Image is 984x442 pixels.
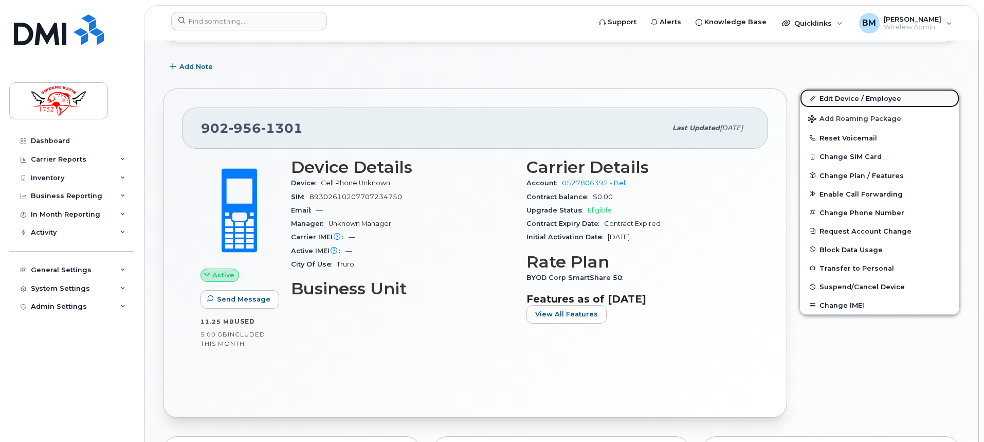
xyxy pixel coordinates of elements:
[608,233,630,241] span: [DATE]
[291,233,349,241] span: Carrier IMEI
[535,309,598,319] span: View All Features
[291,279,514,298] h3: Business Unit
[588,206,612,214] span: Eligible
[291,247,345,255] span: Active IMEI
[800,222,959,240] button: Request Account Change
[884,23,941,31] span: Wireless Admin
[800,129,959,147] button: Reset Voicemail
[526,158,750,176] h3: Carrier Details
[201,330,265,347] span: included this month
[672,124,720,132] span: Last updated
[337,260,354,268] span: Truro
[688,12,774,32] a: Knowledge Base
[234,317,255,325] span: used
[291,158,514,176] h3: Device Details
[526,179,562,187] span: Account
[608,17,636,27] span: Support
[526,253,750,271] h3: Rate Plan
[800,166,959,185] button: Change Plan / Features
[526,220,604,227] span: Contract Expiry Date
[800,203,959,222] button: Change Phone Number
[775,13,850,33] div: Quicklinks
[644,12,688,32] a: Alerts
[201,318,234,325] span: 11.25 MB
[704,17,767,27] span: Knowledge Base
[526,274,628,281] span: BYOD Corp SmartShare 50
[852,13,959,33] div: Blair MacKinnon
[884,15,941,23] span: [PERSON_NAME]
[800,277,959,296] button: Suspend/Cancel Device
[201,331,228,338] span: 5.00 GB
[800,185,959,203] button: Enable Call Forwarding
[291,193,309,201] span: SIM
[660,17,681,27] span: Alerts
[526,193,593,201] span: Contract balance
[819,283,905,291] span: Suspend/Cancel Device
[229,120,261,136] span: 956
[212,270,234,280] span: Active
[316,206,323,214] span: —
[291,179,321,187] span: Device
[800,240,959,259] button: Block Data Usage
[592,12,644,32] a: Support
[862,17,876,29] span: BM
[720,124,743,132] span: [DATE]
[349,233,355,241] span: —
[217,294,270,304] span: Send Message
[329,220,391,227] span: Unknown Manager
[800,296,959,314] button: Change IMEI
[291,206,316,214] span: Email
[604,220,661,227] span: Contract Expired
[163,58,222,76] button: Add Note
[309,193,402,201] span: 89302610207707234750
[593,193,613,201] span: $0.00
[526,206,588,214] span: Upgrade Status
[800,147,959,166] button: Change SIM Card
[321,179,390,187] span: Cell Phone Unknown
[526,293,750,305] h3: Features as of [DATE]
[819,171,904,179] span: Change Plan / Features
[345,247,352,255] span: —
[800,89,959,108] a: Edit Device / Employee
[808,115,901,125] span: Add Roaming Package
[800,259,959,277] button: Transfer to Personal
[179,62,213,72] span: Add Note
[201,120,303,136] span: 902
[800,108,959,129] button: Add Roaming Package
[562,179,627,187] a: 0527806392 - Bell
[794,19,832,27] span: Quicklinks
[526,233,608,241] span: Initial Activation Date
[171,12,327,30] input: Find something...
[526,305,607,324] button: View All Features
[291,260,337,268] span: City Of Use
[201,290,279,309] button: Send Message
[261,120,303,136] span: 1301
[291,220,329,227] span: Manager
[819,190,903,198] span: Enable Call Forwarding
